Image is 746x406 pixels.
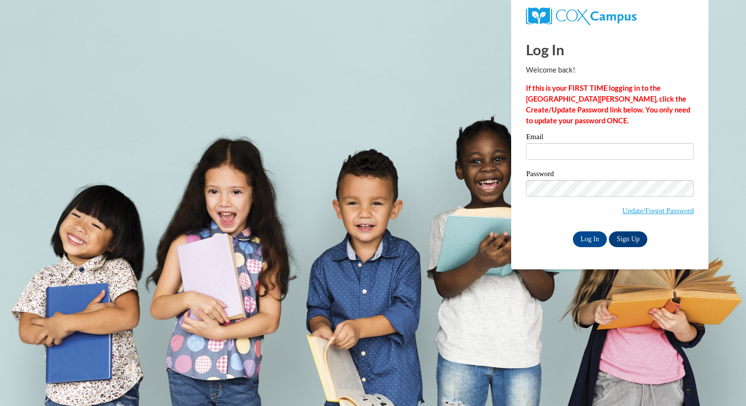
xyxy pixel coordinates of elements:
strong: If this is your FIRST TIME logging in to the [GEOGRAPHIC_DATA][PERSON_NAME], click the Create/Upd... [526,84,690,125]
p: Welcome back! [526,65,694,75]
h1: Log In [526,39,694,60]
a: Sign Up [609,231,647,247]
img: COX Campus [526,7,636,25]
input: Log In [573,231,607,247]
label: Password [526,170,694,180]
a: Update/Forgot Password [622,207,694,215]
label: Email [526,133,694,143]
a: COX Campus [526,11,636,20]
